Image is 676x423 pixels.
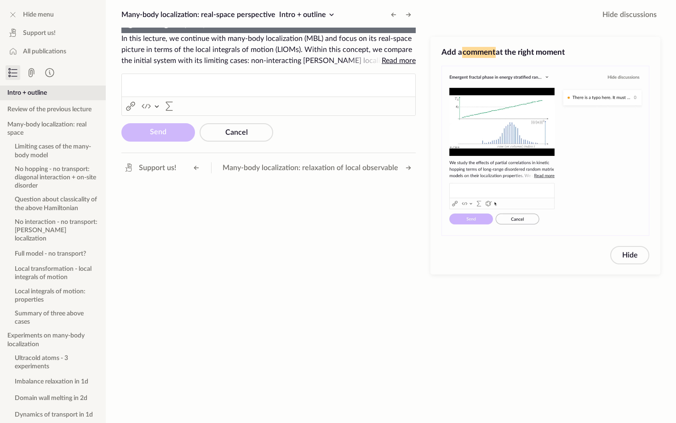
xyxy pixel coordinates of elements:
button: Send [121,123,195,142]
button: Many-body localization: relaxation of local observable [219,160,416,175]
button: Cancel [200,123,273,142]
span: comment [462,47,496,58]
span: Intro + outline [279,11,326,18]
span: Many-body localization: relaxation of local observable [223,162,398,173]
span: Hide menu [23,10,54,19]
span: Support us! [23,29,56,38]
span: All publications [23,47,66,56]
span: Read more [382,57,416,64]
button: Many-body localization: real-space perspectiveIntro + outline [118,7,341,22]
h3: Add a at the right moment [441,47,649,58]
span: Cancel [225,129,248,136]
span: Hide discussions [602,9,657,20]
span: In this lecture, we continue with many-body localization (MBL) and focus on its real-space pictur... [121,33,416,66]
button: Hide [610,246,649,264]
span: Send [150,128,166,136]
span: Support us! [139,162,176,173]
span: Many-body localization: real-space perspective [121,11,275,18]
a: Support us! [120,160,180,175]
